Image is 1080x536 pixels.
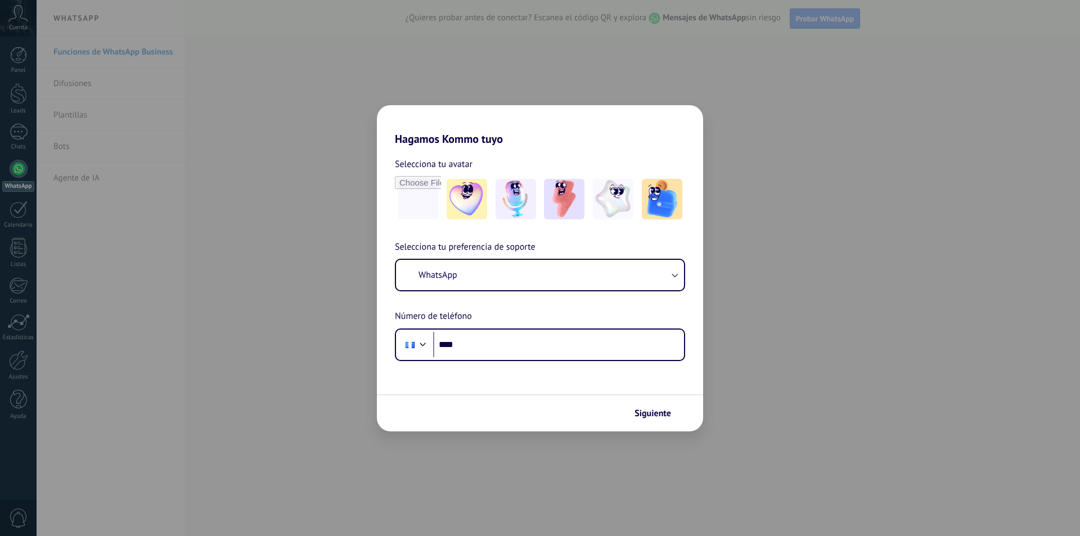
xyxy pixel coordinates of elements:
[399,333,421,357] div: Guatemala: + 502
[395,157,472,172] span: Selecciona tu avatar
[496,179,536,219] img: -2.jpeg
[418,269,457,281] span: WhatsApp
[447,179,487,219] img: -1.jpeg
[395,240,535,255] span: Selecciona tu preferencia de soporte
[593,179,633,219] img: -4.jpeg
[396,260,684,290] button: WhatsApp
[395,309,472,324] span: Número de teléfono
[629,404,686,423] button: Siguiente
[377,105,703,146] h2: Hagamos Kommo tuyo
[634,409,671,417] span: Siguiente
[544,179,584,219] img: -3.jpeg
[642,179,682,219] img: -5.jpeg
